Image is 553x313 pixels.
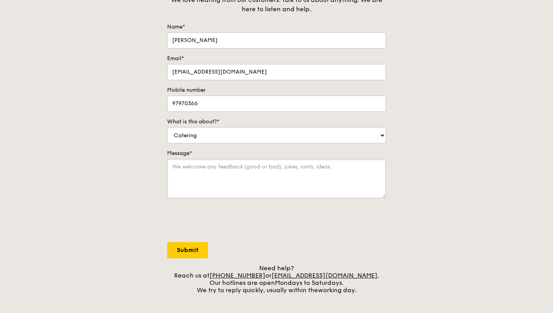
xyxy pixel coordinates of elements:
a: [PHONE_NUMBER] [209,272,265,279]
input: Submit [167,242,208,258]
label: Mobile number [167,86,386,94]
span: Mondays to Saturdays. [275,279,344,286]
label: What is this about?* [167,118,386,126]
label: Message* [167,150,386,157]
a: [EMAIL_ADDRESS][DOMAIN_NAME] [271,272,377,279]
label: Email* [167,55,386,62]
span: working day. [318,286,357,294]
label: Name* [167,23,386,31]
iframe: reCAPTCHA [167,206,284,236]
div: Need help? Reach us at or . Our hotlines are open We try to reply quickly, usually within the [167,264,386,294]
